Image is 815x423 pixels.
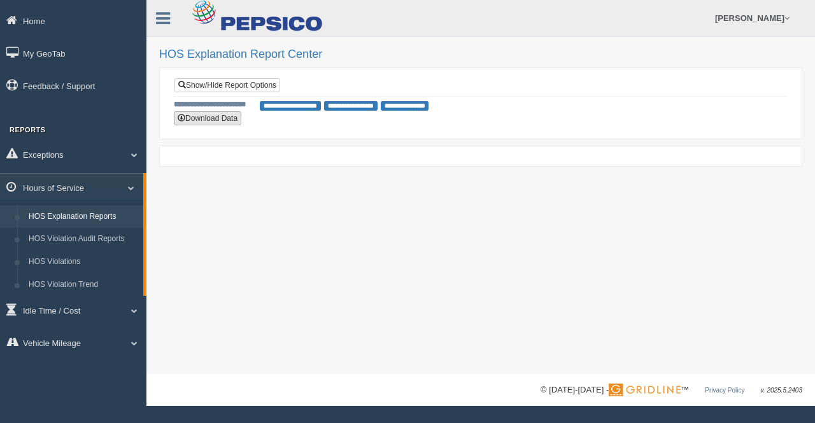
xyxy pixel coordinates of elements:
[541,384,802,397] div: © [DATE]-[DATE] - ™
[761,387,802,394] span: v. 2025.5.2403
[174,78,280,92] a: Show/Hide Report Options
[23,274,143,296] a: HOS Violation Trend
[609,384,681,396] img: Gridline
[705,387,744,394] a: Privacy Policy
[159,48,802,61] h2: HOS Explanation Report Center
[23,228,143,251] a: HOS Violation Audit Reports
[23,205,143,228] a: HOS Explanation Reports
[23,251,143,274] a: HOS Violations
[174,111,241,125] button: Download Data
